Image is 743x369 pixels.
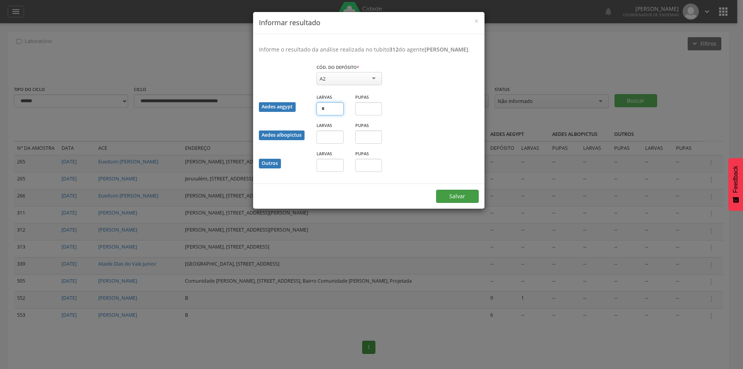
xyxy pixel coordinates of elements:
[474,15,479,26] span: ×
[317,94,332,100] label: Larvas
[355,94,369,100] label: Pupas
[317,122,332,129] label: Larvas
[474,17,479,25] button: Close
[259,130,305,140] div: Aedes albopictus
[259,159,281,168] div: Outros
[317,64,359,70] label: Cód. do depósito
[389,46,399,53] b: 312
[320,75,325,82] div: A2
[355,151,369,157] label: Pupas
[259,18,479,28] h4: Informar resultado
[425,46,468,53] b: [PERSON_NAME]
[317,151,332,157] label: Larvas
[436,190,479,203] button: Salvar
[259,102,296,112] div: Aedes aegypt
[355,122,369,129] label: Pupas
[732,166,739,193] span: Feedback
[259,46,479,53] p: Informe o resultado da análise realizada no tubito do agente .
[728,158,743,211] button: Feedback - Mostrar pesquisa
